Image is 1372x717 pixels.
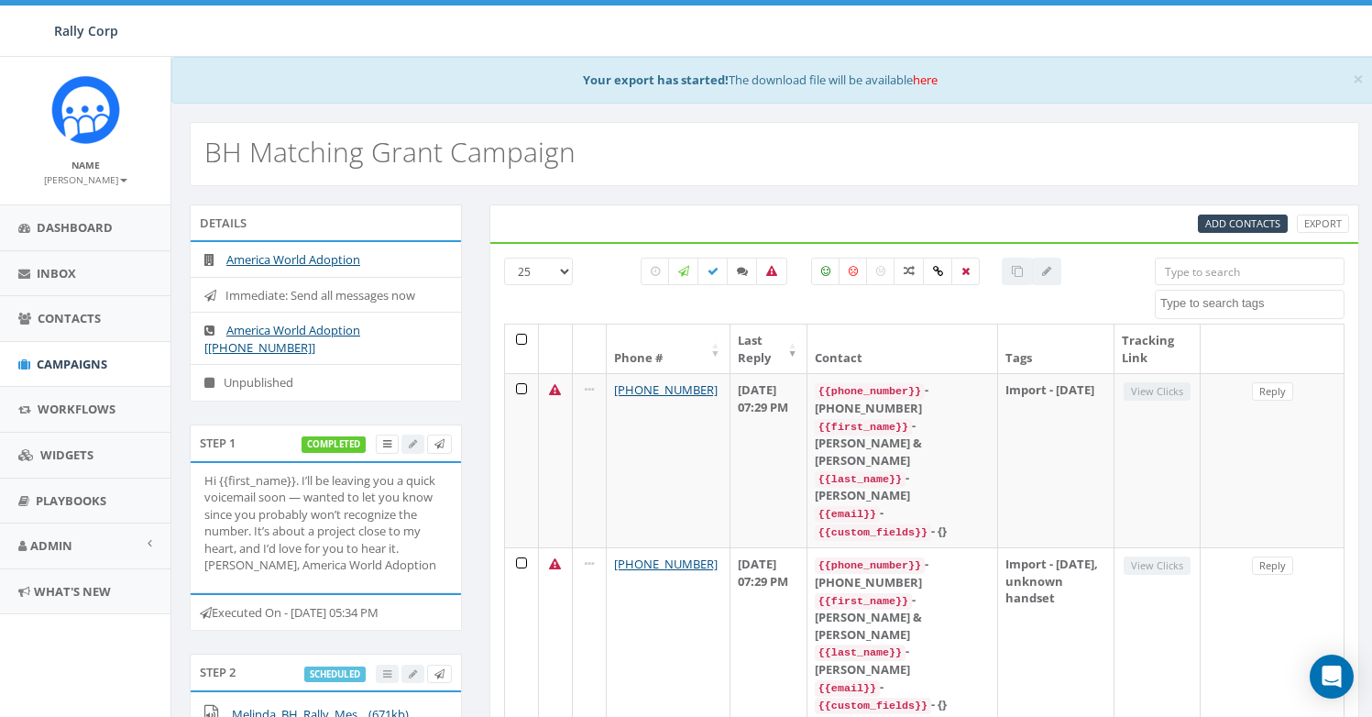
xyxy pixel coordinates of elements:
span: Admin [30,537,72,554]
label: Bounced [756,258,787,285]
th: Contact [807,325,998,373]
code: {{email}} [815,680,880,697]
th: Phone #: activate to sort column ascending [607,325,730,373]
div: - [815,678,990,697]
div: - [815,504,990,523]
span: View Campaign Delivery Statistics [383,436,391,450]
code: {{phone_number}} [815,557,925,574]
div: Details [190,204,462,241]
label: Sending [668,258,699,285]
label: Pending [641,258,670,285]
div: Executed On - [DATE] 05:34 PM [190,593,462,632]
td: Import - [DATE] [998,373,1114,547]
p: Hi {{first_name}}. I’ll be leaving you a quick voicemail soon — wanted to let you know since you ... [204,472,447,574]
a: [PERSON_NAME] [44,171,127,187]
label: Removed [951,258,980,285]
code: {{last_name}} [815,471,906,488]
div: Open Intercom Messenger [1310,655,1354,699]
code: {{first_name}} [815,593,912,610]
div: - [PERSON_NAME] [815,469,990,504]
i: Unpublished [204,377,224,389]
li: Unpublished [191,364,461,401]
a: Reply [1252,382,1293,402]
div: - [PHONE_NUMBER] [815,556,990,590]
div: - [PERSON_NAME] & [PERSON_NAME] [815,417,990,469]
span: Contacts [38,310,101,326]
a: [PHONE_NUMBER] [614,556,718,572]
span: Send Test Message [434,667,445,680]
a: Reply [1252,557,1293,576]
div: - [PERSON_NAME] & [PERSON_NAME] [815,591,990,644]
span: What's New [34,583,111,600]
li: Immediate: Send all messages now [191,277,461,314]
span: Dashboard [37,219,113,236]
code: {{custom_fields}} [815,698,931,714]
label: Replied [727,258,758,285]
label: scheduled [304,667,366,683]
div: Step 1 [190,425,462,461]
small: Name [71,159,100,171]
span: Rally Corp [54,22,118,39]
code: {{email}} [815,506,880,523]
button: Close [1353,70,1364,89]
code: {{phone_number}} [815,383,925,400]
label: Negative [839,258,868,285]
div: - {} [815,523,990,541]
img: Icon_1.png [51,75,120,144]
a: America World Adoption [[PHONE_NUMBER]] [204,322,360,356]
code: {{first_name}} [815,419,912,436]
div: - [PERSON_NAME] [815,643,990,678]
a: here [913,72,938,88]
th: Tags [998,325,1114,373]
span: Inbox [37,265,76,281]
a: Add Contacts [1198,215,1288,234]
code: {{custom_fields}} [815,524,931,541]
label: Delivered [697,258,729,285]
b: Your export has started! [583,72,729,88]
label: Link Clicked [923,258,953,285]
textarea: Search [1160,295,1344,312]
span: Add Contacts [1205,216,1280,230]
span: Workflows [38,401,115,417]
span: CSV files only [1205,216,1280,230]
div: - [PHONE_NUMBER] [815,381,990,416]
label: Positive [811,258,840,285]
th: Tracking Link [1114,325,1201,373]
label: Mixed [894,258,925,285]
span: Widgets [40,447,93,463]
span: Playbooks [36,492,106,509]
a: America World Adoption [226,251,360,268]
input: Type to search [1155,258,1345,285]
div: - {} [815,696,990,714]
a: [PHONE_NUMBER] [614,381,718,398]
i: Immediate: Send all messages now [204,290,225,302]
a: Export [1297,215,1349,234]
div: Step 2 [190,654,462,690]
span: Campaigns [37,356,107,372]
label: completed [302,436,366,453]
code: {{last_name}} [815,645,906,661]
td: [DATE] 07:29 PM [730,373,807,547]
small: [PERSON_NAME] [44,173,127,186]
th: Last Reply: activate to sort column ascending [730,325,807,373]
label: Neutral [866,258,895,285]
span: Send Test Message [434,436,445,450]
span: × [1353,66,1364,92]
h2: BH Matching Grant Campaign [204,137,576,167]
